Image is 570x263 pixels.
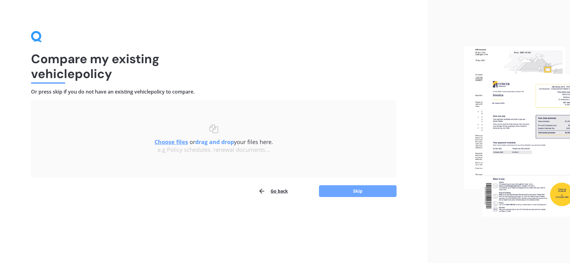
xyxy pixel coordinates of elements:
[43,147,384,153] div: e.g Policy schedules, renewal documents...
[31,51,397,81] h1: Compare my existing vehicle policy
[155,138,273,146] span: or your files here.
[195,138,234,146] b: drag and drop
[464,46,570,217] img: files.webp
[155,138,188,146] u: Choose files
[319,185,397,197] button: Skip
[31,89,397,95] h4: Or press skip if you do not have an existing vehicle policy to compare.
[258,185,288,197] button: Go back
